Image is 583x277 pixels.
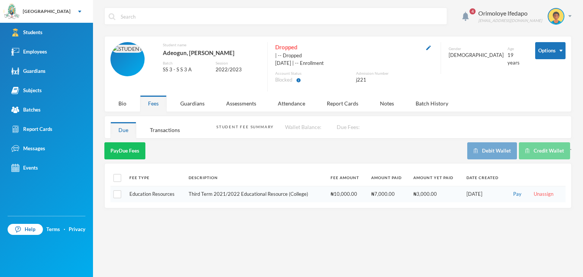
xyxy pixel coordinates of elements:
img: STUDENT [548,9,564,24]
button: Edit [424,43,433,52]
button: Debit Wallet [467,142,517,159]
div: ` [467,142,572,159]
a: Privacy [69,226,85,233]
td: Education Resources [126,186,184,202]
span: Wallet Balance: [285,124,321,130]
td: [DATE] [463,186,507,202]
div: Gender [449,46,504,52]
input: Search [120,8,443,25]
th: Amount Paid [367,169,410,186]
td: Third Term 2021/2022 Educational Resource (College) [185,186,327,202]
th: Amount Yet Paid [410,169,463,186]
div: Students [11,28,43,36]
div: Orimoloye Ifedapo [478,9,542,18]
div: Account Status [275,71,352,76]
div: Fees [140,95,167,112]
a: Help [8,224,43,235]
div: Employees [11,48,47,56]
div: Bio [110,95,134,112]
div: Events [11,164,38,172]
div: Guardians [172,95,213,112]
div: Session [216,60,260,66]
th: Description [185,169,327,186]
div: Guardians [11,67,46,75]
th: Fee Type [126,169,184,186]
div: [DATE] | -- Enrollment [275,60,433,67]
td: ₦10,000.00 [327,186,367,202]
div: Batch History [408,95,456,112]
th: Fee Amount [327,169,367,186]
div: Transactions [142,122,188,138]
div: Notes [372,95,402,112]
div: Admission Number [356,71,433,76]
div: Batches [11,106,41,114]
td: ₦3,000.00 [410,186,463,202]
img: search [109,13,115,20]
a: Terms [46,226,60,233]
button: Options [535,42,566,59]
div: Attendance [270,95,313,112]
div: Student name [163,42,260,48]
div: Report Cards [319,95,366,112]
div: Age [507,46,524,52]
div: [EMAIL_ADDRESS][DOMAIN_NAME] [478,18,542,24]
span: Dropped [275,42,298,52]
div: Due [110,122,136,138]
div: Adeogun, [PERSON_NAME] [163,48,260,58]
div: Assessments [218,95,264,112]
div: [DEMOGRAPHIC_DATA] [449,52,504,59]
div: [GEOGRAPHIC_DATA] [23,8,71,15]
span: Blocked [275,76,292,84]
img: logo [4,4,19,19]
div: · [64,226,65,233]
img: STUDENT [112,45,142,53]
span: Due Fees: [337,124,360,130]
button: PayDue Fees [104,142,145,159]
div: Subjects [11,87,42,94]
div: | -- Dropped [275,52,433,60]
div: SS 3 - S S 3 A [163,66,210,74]
div: 19 years [507,52,524,66]
span: 4 [470,8,476,14]
div: Student Fee Summary [216,124,274,130]
div: Messages [11,145,45,153]
i: info [296,78,301,83]
div: Report Cards [11,125,52,133]
div: j221 [356,76,433,84]
td: ₦7,000.00 [367,186,410,202]
div: 2022/2023 [216,66,260,74]
button: Pay [511,190,524,198]
th: Date Created [463,169,507,186]
button: Unassign [531,190,556,198]
div: Batch [163,60,210,66]
button: Credit Wallet [519,142,570,159]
